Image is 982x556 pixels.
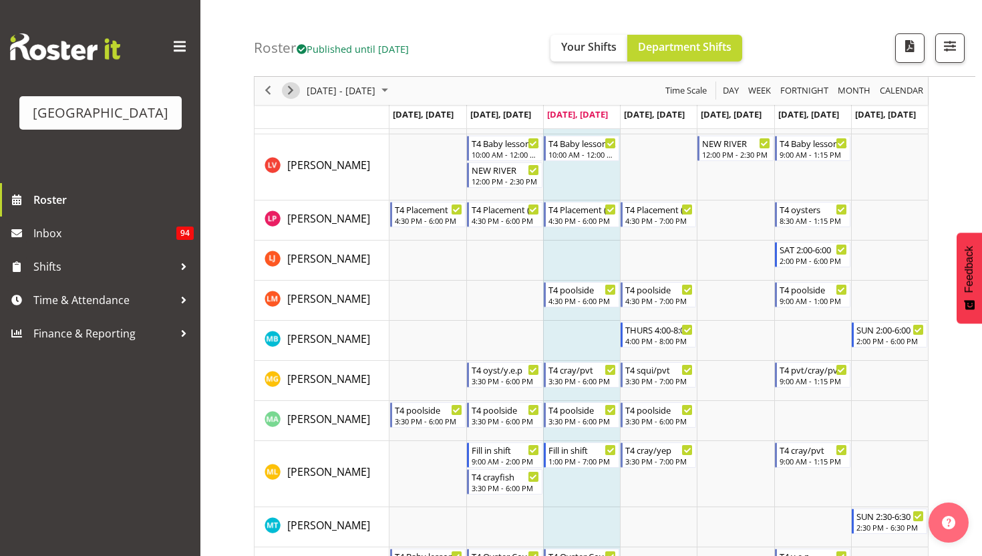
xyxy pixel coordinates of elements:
[548,456,616,466] div: 1:00 PM - 7:00 PM
[257,77,279,105] div: previous period
[780,243,847,256] div: SAT 2:00-6:00
[472,163,539,176] div: NEW RIVER
[287,464,370,480] a: [PERSON_NAME]
[255,441,389,507] td: Mark Lieshout resource
[33,323,174,343] span: Finance & Reporting
[852,322,927,347] div: Madison Brown"s event - SUN 2:00-6:00 Begin From Sunday, October 12, 2025 at 2:00:00 PM GMT+13:00...
[663,83,709,100] button: Time Scale
[390,202,466,227] div: Libby Pawley"s event - T4 Placement Begin From Monday, October 6, 2025 at 4:30:00 PM GMT+13:00 En...
[287,464,370,479] span: [PERSON_NAME]
[254,40,409,55] h4: Roster
[775,282,850,307] div: Lily McDowall"s event - T4 poolside Begin From Saturday, October 11, 2025 at 9:00:00 AM GMT+13:00...
[287,517,370,533] a: [PERSON_NAME]
[855,108,916,120] span: [DATE], [DATE]
[33,103,168,123] div: [GEOGRAPHIC_DATA]
[775,202,850,227] div: Libby Pawley"s event - T4 oysters Begin From Saturday, October 11, 2025 at 8:30:00 AM GMT+13:00 E...
[255,361,389,401] td: Maia Garrett resource
[33,257,174,277] span: Shifts
[780,202,847,216] div: T4 oysters
[836,83,873,100] button: Timeline Month
[547,108,608,120] span: [DATE], [DATE]
[279,77,302,105] div: next period
[472,176,539,186] div: 12:00 PM - 2:30 PM
[624,108,685,120] span: [DATE], [DATE]
[548,363,616,376] div: T4 cray/pvt
[780,443,847,456] div: T4 cray/pvt
[775,442,850,468] div: Mark Lieshout"s event - T4 cray/pvt Begin From Saturday, October 11, 2025 at 9:00:00 AM GMT+13:00...
[287,291,370,306] span: [PERSON_NAME]
[957,233,982,323] button: Feedback - Show survey
[621,362,696,388] div: Maia Garrett"s event - T4 squi/pvt Begin From Thursday, October 9, 2025 at 3:30:00 PM GMT+13:00 E...
[287,412,370,426] span: [PERSON_NAME]
[287,211,370,226] span: [PERSON_NAME]
[778,83,831,100] button: Fortnight
[287,157,370,173] a: [PERSON_NAME]
[621,402,696,428] div: Maree Ayto"s event - T4 poolside Begin From Thursday, October 9, 2025 at 3:30:00 PM GMT+13:00 End...
[287,371,370,387] a: [PERSON_NAME]
[395,403,462,416] div: T4 poolside
[255,507,389,547] td: Milly Turrell resource
[625,376,693,386] div: 3:30 PM - 7:00 PM
[625,403,693,416] div: T4 poolside
[287,518,370,533] span: [PERSON_NAME]
[621,322,696,347] div: Madison Brown"s event - THURS 4:00-8:00 Begin From Thursday, October 9, 2025 at 4:00:00 PM GMT+13...
[550,35,627,61] button: Your Shifts
[852,509,927,534] div: Milly Turrell"s event - SUN 2:30-6:30 Begin From Sunday, October 12, 2025 at 2:30:00 PM GMT+13:00...
[305,83,377,100] span: [DATE] - [DATE]
[778,108,839,120] span: [DATE], [DATE]
[287,158,370,172] span: [PERSON_NAME]
[33,290,174,310] span: Time & Attendance
[779,83,830,100] span: Fortnight
[780,215,847,226] div: 8:30 AM - 1:15 PM
[287,251,370,266] span: [PERSON_NAME]
[780,363,847,376] div: T4 pvt/cray/pvt
[33,223,176,243] span: Inbox
[393,108,454,120] span: [DATE], [DATE]
[544,136,619,161] div: Lara Von Fintel"s event - T4 Baby lesson training Begin From Wednesday, October 8, 2025 at 10:00:...
[544,202,619,227] div: Libby Pawley"s event - T4 Placement (Oyst) Begin From Wednesday, October 8, 2025 at 4:30:00 PM GM...
[548,416,616,426] div: 3:30 PM - 6:00 PM
[721,83,740,100] span: Day
[775,242,850,267] div: Lilah Jack"s event - SAT 2:00-6:00 Begin From Saturday, October 11, 2025 at 2:00:00 PM GMT+13:00 ...
[544,282,619,307] div: Lily McDowall"s event - T4 poolside Begin From Wednesday, October 8, 2025 at 4:30:00 PM GMT+13:00...
[10,33,120,60] img: Rosterit website logo
[625,215,693,226] div: 4:30 PM - 7:00 PM
[721,83,742,100] button: Timeline Day
[836,83,872,100] span: Month
[544,402,619,428] div: Maree Ayto"s event - T4 poolside Begin From Wednesday, October 8, 2025 at 3:30:00 PM GMT+13:00 En...
[302,77,396,105] div: October 06 - 12, 2025
[878,83,926,100] button: Month
[548,295,616,306] div: 4:30 PM - 6:00 PM
[625,335,693,346] div: 4:00 PM - 8:00 PM
[467,469,542,495] div: Mark Lieshout"s event - T4 crayfish Begin From Tuesday, October 7, 2025 at 3:30:00 PM GMT+13:00 E...
[963,246,975,293] span: Feedback
[775,362,850,388] div: Maia Garrett"s event - T4 pvt/cray/pvt Begin From Saturday, October 11, 2025 at 9:00:00 AM GMT+13...
[856,509,924,523] div: SUN 2:30-6:30
[287,331,370,346] span: [PERSON_NAME]
[255,321,389,361] td: Madison Brown resource
[395,416,462,426] div: 3:30 PM - 6:00 PM
[472,482,539,493] div: 3:30 PM - 6:00 PM
[255,241,389,281] td: Lilah Jack resource
[282,83,300,100] button: Next
[548,403,616,416] div: T4 poolside
[702,136,770,150] div: NEW RIVER
[255,134,389,200] td: Lara Von Fintel resource
[625,323,693,336] div: THURS 4:00-8:00
[621,282,696,307] div: Lily McDowall"s event - T4 poolside Begin From Thursday, October 9, 2025 at 4:30:00 PM GMT+13:00 ...
[255,200,389,241] td: Libby Pawley resource
[548,283,616,296] div: T4 poolside
[942,516,955,529] img: help-xxl-2.png
[625,456,693,466] div: 3:30 PM - 7:00 PM
[780,149,847,160] div: 9:00 AM - 1:15 PM
[467,162,542,188] div: Lara Von Fintel"s event - NEW RIVER Begin From Tuesday, October 7, 2025 at 12:00:00 PM GMT+13:00 ...
[472,456,539,466] div: 9:00 AM - 2:00 PM
[297,42,409,55] span: Published until [DATE]
[33,190,194,210] span: Roster
[287,211,370,227] a: [PERSON_NAME]
[472,403,539,416] div: T4 poolside
[621,442,696,468] div: Mark Lieshout"s event - T4 cray/yep Begin From Thursday, October 9, 2025 at 3:30:00 PM GMT+13:00 ...
[621,202,696,227] div: Libby Pawley"s event - T4 Placement (Oyst) Begin From Thursday, October 9, 2025 at 4:30:00 PM GMT...
[878,83,925,100] span: calendar
[287,372,370,386] span: [PERSON_NAME]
